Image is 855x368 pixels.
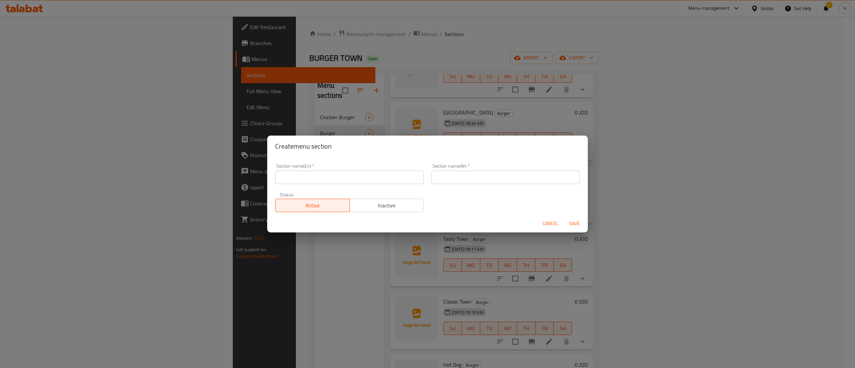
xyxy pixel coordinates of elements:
[278,201,347,210] span: Active
[432,171,580,184] input: Please enter section name(ar)
[542,219,558,228] span: Cancel
[349,199,424,212] button: Inactive
[540,217,561,230] button: Cancel
[352,201,421,210] span: Inactive
[275,141,580,152] h2: Create menu section
[275,199,350,212] button: Active
[564,217,585,230] button: Save
[566,219,582,228] span: Save
[275,171,423,184] input: Please enter section name(en)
